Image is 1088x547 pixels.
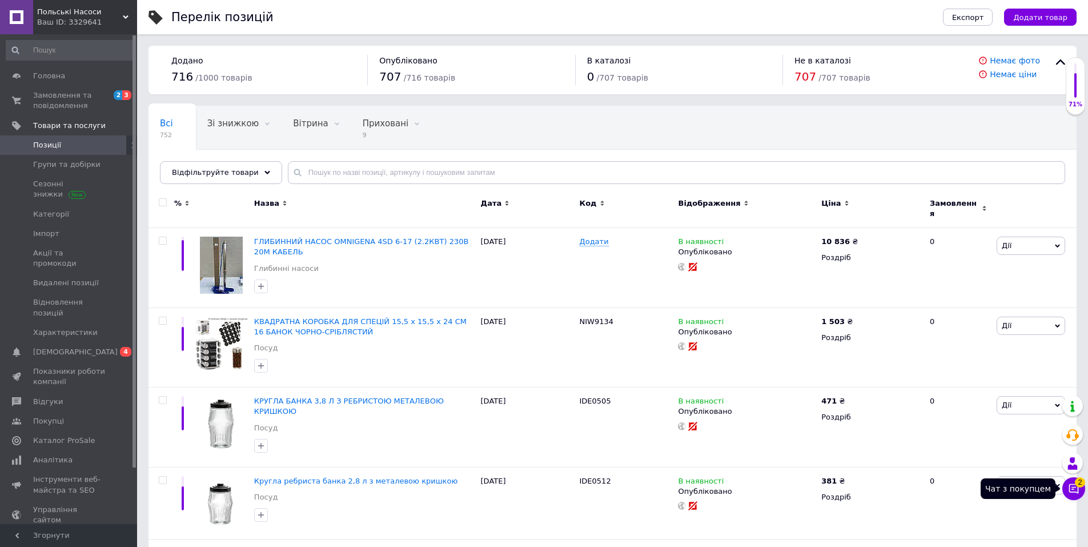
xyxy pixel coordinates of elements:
div: Роздріб [821,412,920,422]
span: Зі знижкою [207,118,259,129]
div: Перелік позицій [171,11,274,23]
span: Всі [160,118,173,129]
a: Посуд [254,492,278,502]
span: Не в каталозі [794,56,851,65]
span: Товари та послуги [33,121,106,131]
span: Покупці [33,416,64,426]
span: Управління сайтом [33,505,106,525]
span: ГЛИБИННИЙ НАСОС OMNIGENA 4SD 6-17 (2.2КВТ) 230В 20М КАБЕЛЬ [254,237,469,256]
b: 1 503 [821,317,845,326]
span: В наявності [678,237,724,249]
div: ₴ [821,237,858,247]
span: В каталозі [587,56,631,65]
span: Категорії [33,209,69,219]
div: [DATE] [478,467,577,539]
span: Дії [1002,241,1011,250]
input: Пошук по назві позиції, артикулу і пошуковим запитам [288,161,1065,184]
span: Замовлення та повідомлення [33,90,106,111]
button: Чат з покупцем2 [1062,477,1085,500]
a: КВАДРАТНА КОРОБКА ДЛЯ СПЕЦІЙ 15,5 x 15,5 x 24 СМ 16 БАНОК ЧОРНО-СРІБЛЯСТИЙ [254,317,467,336]
span: 752 [160,131,173,139]
span: Відображення [678,198,740,209]
span: 2 [114,90,123,100]
b: 381 [821,477,837,485]
div: 0 [923,308,994,388]
div: [DATE] [478,388,577,468]
span: КРУГЛА БАНКА 3,8 Л З РЕБРИСТОЮ МЕТАЛЕВОЮ КРИШКОЮ [254,397,444,416]
div: ₴ [821,396,845,406]
div: 71% [1066,101,1085,109]
span: Відгуки [33,397,63,407]
div: 0 [923,467,994,539]
span: Показники роботи компанії [33,366,106,387]
span: % [174,198,182,209]
div: Опубліковано [678,486,816,497]
span: В наявності [678,477,724,489]
div: Чат з покупцем [981,478,1055,499]
span: / 707 товарів [818,73,870,82]
span: IDE0505 [580,397,611,405]
img: Круглая ребристая банка 2,8 л с металлической крышкой. [194,476,248,530]
span: Замовлення [930,198,979,219]
img: КВАДРАТНАЯ КОРОБКА ДЛЯ СПЕЦИЙ 15,5 x 15,5 x 24 СМ 16 БАНОК ЧЕРНО-СЕРЕБРАСТЫЙ [194,317,248,371]
span: Імпорт [33,229,59,239]
span: 3 [122,90,131,100]
span: Приховані [363,118,409,129]
div: Опубліковано [678,327,816,337]
span: NIW9134 [580,317,614,326]
span: 0 [587,70,595,83]
span: Дата [481,198,502,209]
span: Аналітика [33,455,73,465]
span: Сезонні знижки [33,179,106,199]
span: Опубліковано [379,56,437,65]
a: Посуд [254,423,278,433]
span: Додати [580,237,609,246]
a: Глибинні насоси [254,263,319,274]
span: Акції та промокоди [33,248,106,269]
span: Код [580,198,597,209]
div: [DATE] [478,228,577,308]
span: / 716 товарів [404,73,455,82]
button: Додати товар [1004,9,1077,26]
img: ГЛИБИННИЙ НАСОС OMNIGENA 4SD 6-17 (2.2КВТ) 230В 20М КАБЕЛЬ [200,237,243,294]
div: ₴ [821,476,845,486]
span: Групи та добірки [33,159,101,170]
span: Дії [1002,321,1011,330]
span: Видалені позиції [33,278,99,288]
span: В наявності [678,317,724,329]
div: Ваш ID: 3329641 [37,17,137,27]
span: Позиції [33,140,61,150]
a: Посуд [254,343,278,353]
div: Роздріб [821,333,920,343]
span: Експорт [952,13,984,22]
span: Назва [254,198,279,209]
span: 9 [363,131,409,139]
span: 716 [171,70,193,83]
span: / 707 товарів [597,73,648,82]
a: Немає фото [990,56,1040,65]
span: Опубліковані [160,162,219,172]
span: Відновлення позицій [33,297,106,318]
span: Характеристики [33,328,98,338]
a: Кругла ребриста банка 2,8 л з металевою кришкою [254,477,457,485]
img: КРУГЛАЯ БАНКА 3,8 Л С РЕБРИСТОЙ МЕТАЛЛИЧЕСКОЙ КРЫШКОЙ [194,396,248,450]
span: Вітрина [293,118,328,129]
span: Каталог ProSale [33,436,95,446]
div: [DATE] [478,308,577,388]
div: Роздріб [821,253,920,263]
span: [DEMOGRAPHIC_DATA] [33,347,118,357]
span: 707 [794,70,816,83]
span: Головна [33,71,65,81]
div: Опубліковано [678,247,816,257]
div: Опубліковано [678,406,816,417]
div: 0 [923,388,994,468]
div: Роздріб [821,492,920,502]
input: Пошук [6,40,135,61]
span: Додано [171,56,203,65]
span: Додати товар [1013,13,1067,22]
span: Інструменти веб-майстра та SEO [33,474,106,495]
span: Дії [1002,401,1011,409]
span: В наявності [678,397,724,409]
